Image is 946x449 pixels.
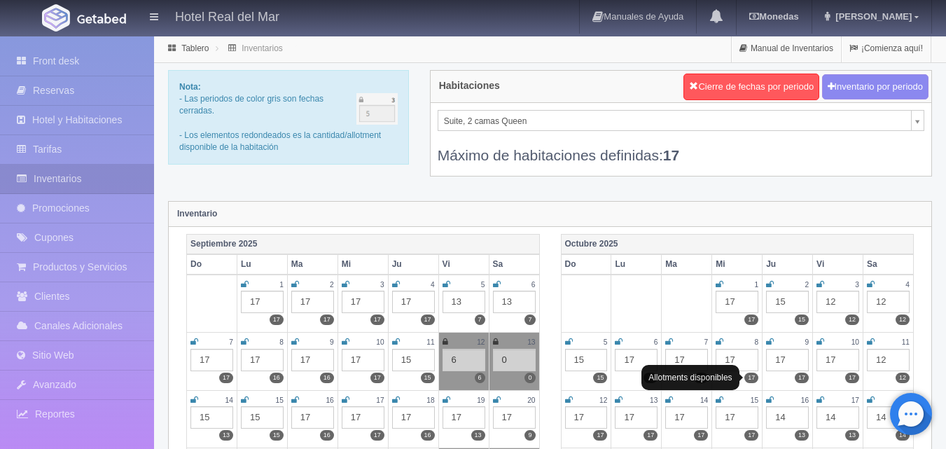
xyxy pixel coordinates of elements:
label: 15 [270,430,284,441]
div: 17 [716,406,758,429]
div: 14 [867,406,910,429]
div: 13 [493,291,536,313]
div: 17 [716,349,758,371]
div: 17 [493,406,536,429]
h4: Habitaciones [439,81,500,91]
div: 14 [766,406,809,429]
label: 12 [896,315,910,325]
label: 9 [524,430,535,441]
div: 17 [342,291,384,313]
small: 18 [426,396,434,404]
div: 13 [443,291,485,313]
label: 17 [744,430,758,441]
small: 13 [650,396,658,404]
label: 17 [795,373,809,383]
label: 12 [845,315,859,325]
div: 15 [190,406,233,429]
div: 17 [342,349,384,371]
div: 0 [493,349,536,371]
div: 15 [241,406,284,429]
div: 17 [291,291,334,313]
small: 8 [755,338,759,346]
small: 3 [855,281,859,289]
label: 16 [320,373,334,383]
th: Do [187,254,237,275]
div: 17 [665,406,708,429]
label: 15 [593,373,607,383]
div: 17 [766,349,809,371]
th: Septiembre 2025 [187,234,540,254]
div: 17 [392,406,435,429]
div: 17 [241,291,284,313]
label: 17 [644,430,658,441]
small: 12 [477,338,485,346]
label: 17 [744,373,758,383]
b: 17 [663,147,679,163]
label: 17 [421,315,435,325]
small: 5 [481,281,485,289]
small: 1 [755,281,759,289]
small: 12 [599,396,607,404]
small: 19 [477,396,485,404]
label: 6 [475,373,485,383]
th: Sa [863,254,914,275]
small: 17 [376,396,384,404]
div: 15 [392,349,435,371]
div: 17 [565,406,608,429]
th: Do [561,254,611,275]
th: Vi [438,254,489,275]
small: 16 [801,396,809,404]
th: Sa [489,254,539,275]
div: 12 [816,291,859,313]
a: Suite, 2 camas Queen [438,110,924,131]
small: 14 [225,396,233,404]
div: 17 [342,406,384,429]
th: Ma [287,254,338,275]
label: 15 [421,373,435,383]
div: 17 [615,349,658,371]
div: 15 [565,349,608,371]
label: 13 [795,430,809,441]
small: 7 [229,338,233,346]
small: 14 [700,396,708,404]
label: 17 [845,373,859,383]
label: 16 [270,373,284,383]
img: Getabed [42,4,70,32]
small: 10 [376,338,384,346]
small: 13 [527,338,535,346]
label: 17 [370,373,384,383]
label: 14 [896,430,910,441]
small: 17 [851,396,859,404]
div: 12 [867,349,910,371]
small: 2 [805,281,809,289]
span: Suite, 2 camas Queen [444,111,905,132]
img: Getabed [77,13,126,24]
small: 11 [902,338,910,346]
small: 2 [330,281,334,289]
label: 0 [524,373,535,383]
small: 8 [279,338,284,346]
button: Cierre de fechas por periodo [683,74,819,100]
b: Monedas [749,11,798,22]
label: 17 [219,373,233,383]
a: Inventarios [242,43,283,53]
small: 20 [527,396,535,404]
div: 6 [443,349,485,371]
small: 4 [431,281,435,289]
label: 17 [744,315,758,325]
a: Manual de Inventarios [732,35,841,62]
small: 10 [851,338,859,346]
div: 17 [716,291,758,313]
div: 17 [665,349,708,371]
div: 17 [291,406,334,429]
h4: Hotel Real del Mar [175,7,279,25]
label: 12 [896,373,910,383]
img: cutoff.png [356,93,398,125]
b: Nota: [179,82,201,92]
button: Inventario por periodo [822,74,928,100]
small: 5 [604,338,608,346]
div: Allotments disponibles [641,365,739,391]
div: 12 [867,291,910,313]
label: 7 [475,315,485,325]
div: Máximo de habitaciones definidas: [438,131,924,165]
